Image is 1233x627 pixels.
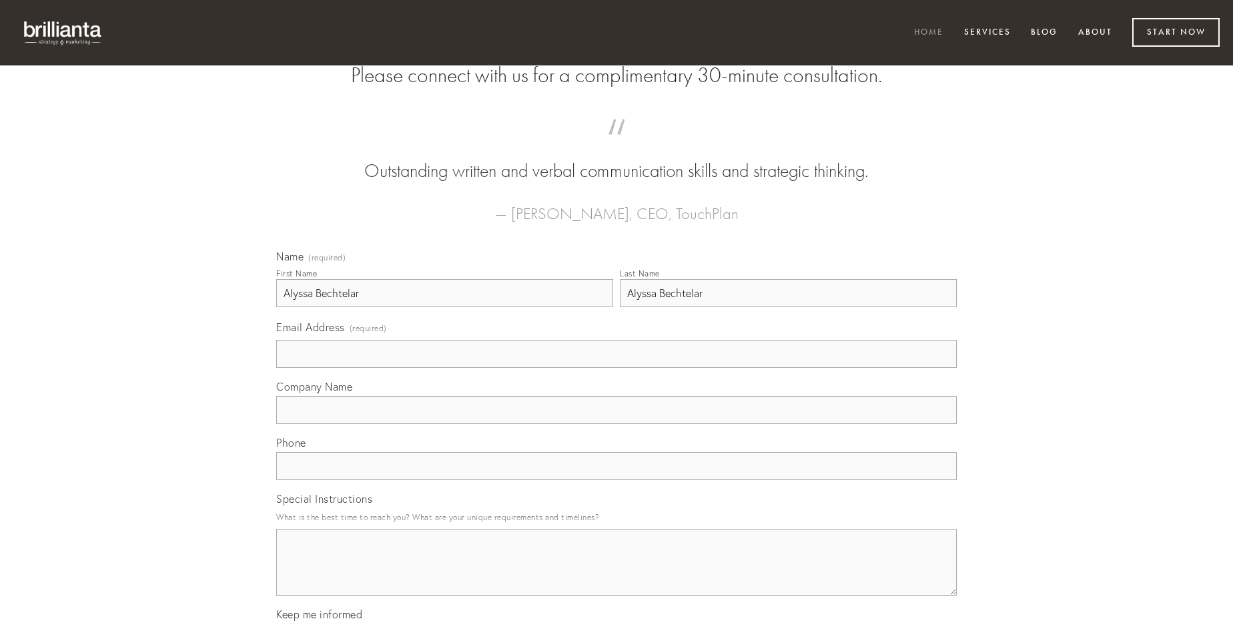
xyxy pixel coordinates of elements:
[350,319,387,337] span: (required)
[276,250,304,263] span: Name
[1070,22,1121,44] a: About
[308,254,346,262] span: (required)
[955,22,1019,44] a: Services
[276,492,372,505] span: Special Instructions
[298,132,935,158] span: “
[276,321,345,334] span: Email Address
[905,22,952,44] a: Home
[276,63,957,88] h2: Please connect with us for a complimentary 30-minute consultation.
[276,508,957,526] p: What is the best time to reach you? What are your unique requirements and timelines?
[1022,22,1066,44] a: Blog
[298,132,935,184] blockquote: Outstanding written and verbal communication skills and strategic thinking.
[1132,18,1220,47] a: Start Now
[276,608,362,621] span: Keep me informed
[13,13,113,52] img: brillianta - research, strategy, marketing
[298,184,935,227] figcaption: — [PERSON_NAME], CEO, TouchPlan
[276,268,317,278] div: First Name
[276,436,306,449] span: Phone
[276,380,352,393] span: Company Name
[620,268,660,278] div: Last Name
